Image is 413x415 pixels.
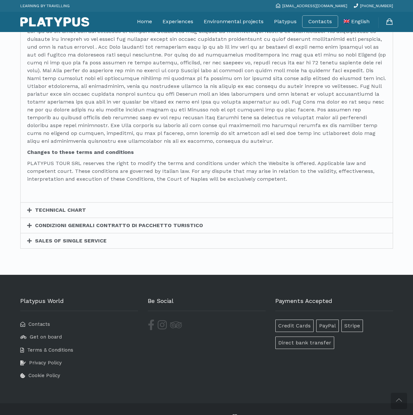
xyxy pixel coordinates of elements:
[27,28,386,144] span: Lor ips do sit amet con adi elitseddo ei temporinc utlabo etd mag aliquae ad minimveni qui Nostru...
[308,18,332,25] a: Contacts
[163,13,193,30] a: Experiences
[282,4,347,8] span: [EMAIL_ADDRESS][DOMAIN_NAME]
[20,373,60,378] a: Cookie Policy
[27,347,73,353] span: Terms & Conditions
[274,13,297,30] a: Platypus
[20,360,62,366] a: Privacy Policy
[204,13,264,30] a: Environmental projects
[20,334,62,340] a: Get on board
[35,207,86,213] a: TECHNICAL CHART
[137,13,152,30] a: Home
[28,373,60,378] span: Cookie Policy
[20,321,50,327] a: Contacts
[27,160,374,182] span: PLATYPUS TOUR SRL reserves the right to modify the terms and conditions under which the Website i...
[344,13,370,30] a: English
[341,320,363,332] span: Stripe
[148,298,266,311] h3: Be Social
[275,337,334,349] span: Direct bank transfer
[275,298,393,311] h3: Payments Accepted
[354,4,393,8] a: [PHONE_NUMBER]
[276,4,347,8] a: [EMAIL_ADDRESS][DOMAIN_NAME]
[35,238,107,244] a: SALES OF SINGLE SERVICE
[20,17,89,27] img: Platypus
[275,320,314,332] span: Credit Cards
[35,222,203,228] a: CONDIZIONI GENERALI CONTRATTO DI PACCHETTO TURISTICO
[351,18,370,25] span: English
[20,2,70,10] p: LEARNING BY TRAVELLING
[27,149,134,155] b: Changes to these terms and conditions
[30,334,62,340] span: Get on board
[28,321,50,327] span: Contacts
[20,298,138,311] h3: Platypus World
[29,360,62,366] span: Privacy Policy
[360,4,393,8] span: [PHONE_NUMBER]
[316,320,339,332] span: PayPal
[20,347,73,353] a: Terms & Conditions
